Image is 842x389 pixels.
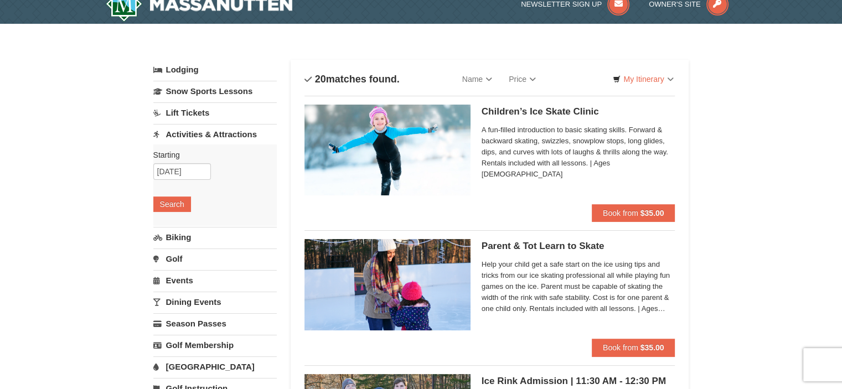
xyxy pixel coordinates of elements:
[153,81,277,101] a: Snow Sports Lessons
[640,209,664,217] strong: $35.00
[592,339,675,356] button: Book from $35.00
[454,68,500,90] a: Name
[315,74,326,85] span: 20
[153,248,277,269] a: Golf
[482,106,675,117] h5: Children’s Ice Skate Clinic
[153,196,191,212] button: Search
[640,343,664,352] strong: $35.00
[153,149,268,160] label: Starting
[482,376,675,387] h5: Ice Rink Admission | 11:30 AM - 12:30 PM
[603,343,638,352] span: Book from
[304,105,471,195] img: 6775744-160-04f4caaa.jpg
[153,270,277,291] a: Events
[153,356,277,377] a: [GEOGRAPHIC_DATA]
[153,292,277,312] a: Dining Events
[153,124,277,144] a: Activities & Attractions
[606,71,680,87] a: My Itinerary
[482,125,675,180] span: A fun-filled introduction to basic skating skills. Forward & backward skating, swizzles, snowplow...
[153,335,277,355] a: Golf Membership
[482,259,675,314] span: Help your child get a safe start on the ice using tips and tricks from our ice skating profession...
[153,102,277,123] a: Lift Tickets
[592,204,675,222] button: Book from $35.00
[304,74,400,85] h4: matches found.
[153,60,277,80] a: Lodging
[603,209,638,217] span: Book from
[304,239,471,330] img: 6775744-168-1be19bed.jpg
[500,68,544,90] a: Price
[153,227,277,247] a: Biking
[153,313,277,334] a: Season Passes
[482,241,675,252] h5: Parent & Tot Learn to Skate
